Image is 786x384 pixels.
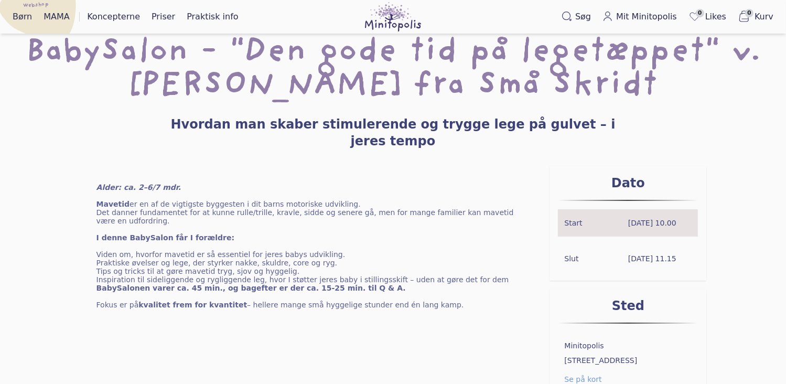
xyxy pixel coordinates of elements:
em: Alder: ca. 2–6/7 mdr. [96,183,181,191]
p: Fokus er på – hellere mange små hyggelige stunder end én lang kamp. [96,301,533,309]
span: Minitopolis [564,340,692,351]
strong: I denne BabySalon får I forældre: [96,233,234,242]
span: 0 [745,9,753,17]
strong: kvalitet frem for kvantitet [138,301,247,309]
span: Start [564,218,628,228]
p: er en af de vigtigste byggesten i dit barns motoriske udvikling. Det danner fundamentet for at ku... [96,200,533,225]
h3: Sted [558,297,698,314]
span: Kurv [755,10,773,23]
h3: Dato [558,175,698,191]
span: Mit Minitopolis [616,10,677,23]
a: Mit Minitopolis [598,8,681,25]
p: Viden om, hvorfor mavetid er så essentiel for jeres babys udvikling. [96,250,533,259]
span: [DATE] 11.15 [628,253,692,264]
h1: BabySalon - "Den gode tid på legetæppet" v. [PERSON_NAME] fra Små Skridt [17,36,769,103]
a: Praktisk info [182,8,242,25]
span: 0 [696,9,704,17]
span: [DATE] 10.00 [628,218,692,228]
span: Likes [705,10,726,23]
button: 0Kurv [734,8,778,26]
a: Priser [147,8,179,25]
img: Minitopolis logo [365,2,421,31]
p: Tips og tricks til at gøre mavetid tryg, sjov og hyggelig. [96,267,533,275]
p: Praktiske øvelser og lege, der styrker nakke, skuldre, core og ryg. [96,259,533,267]
span: [STREET_ADDRESS] [564,355,692,366]
strong: BabySalonen varer ca. 45 min., og bagefter er der ca. 15-25 min. til Q & A. [96,284,406,292]
strong: Mavetid [96,200,130,208]
a: 0Likes [684,8,730,26]
button: Søg [557,8,595,25]
a: MAMA [39,8,74,25]
a: Børn [8,8,36,25]
span: Slut [564,253,628,264]
h3: Hvordan man skaber stimulerende og trygge lege på gulvet – i jeres tempo [158,116,628,150]
p: Inspiration til sideliggende og rygliggende leg, hvor I støtter jeres baby i stillingsskift – ude... [96,275,533,284]
a: Koncepterne [83,8,144,25]
span: Søg [575,10,591,23]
